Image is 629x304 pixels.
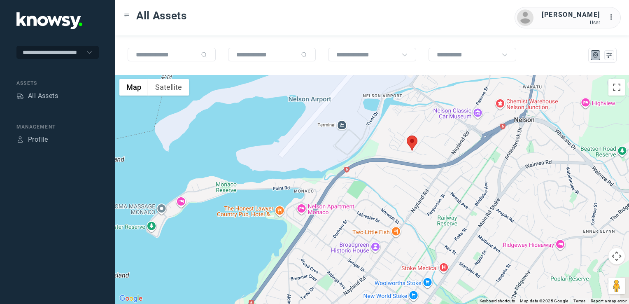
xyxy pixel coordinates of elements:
span: All Assets [136,8,187,23]
div: : [608,12,618,22]
div: Profile [28,135,48,145]
div: Search [301,51,308,58]
div: Assets [16,92,24,100]
div: [PERSON_NAME] [542,10,600,20]
button: Toggle fullscreen view [608,79,625,96]
img: Google [117,293,144,304]
tspan: ... [609,14,617,20]
img: avatar.png [517,9,533,26]
div: Search [201,51,207,58]
span: Map data ©2025 Google [520,299,568,303]
button: Drag Pegman onto the map to open Street View [608,278,625,294]
button: Map camera controls [608,248,625,264]
div: Profile [16,136,24,143]
a: Terms (opens in new tab) [573,299,586,303]
img: Application Logo [16,12,82,29]
div: All Assets [28,91,58,101]
div: Management [16,123,99,131]
div: Assets [16,80,99,87]
button: Show satellite imagery [148,79,189,96]
div: List [606,51,613,59]
button: Show street map [119,79,148,96]
a: ProfileProfile [16,135,48,145]
a: AssetsAll Assets [16,91,58,101]
a: Report a map error [591,299,627,303]
div: User [542,20,600,26]
button: Keyboard shortcuts [480,298,515,304]
div: : [608,12,618,23]
a: Open this area in Google Maps (opens a new window) [117,293,144,304]
div: Toggle Menu [124,13,130,19]
div: Map [592,51,599,59]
